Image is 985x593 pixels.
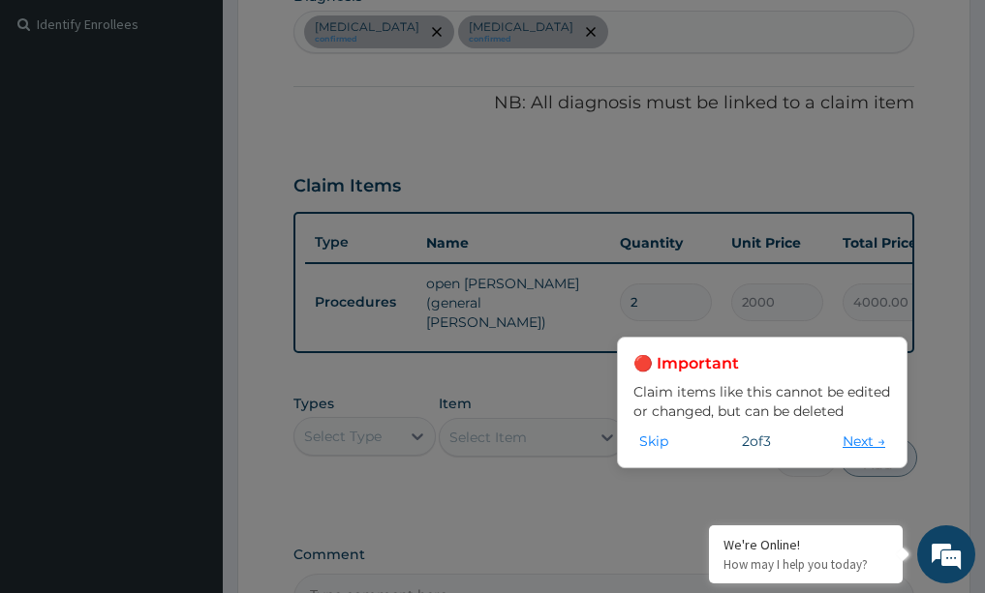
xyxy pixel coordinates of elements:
[633,353,891,374] h3: 🔴 Important
[723,536,888,553] div: We're Online!
[10,391,369,459] textarea: Type your message and hit 'Enter'
[837,430,891,452] button: Next →
[723,556,888,573] p: How may I help you today?
[742,431,771,451] span: 2 of 3
[112,175,267,371] span: We're online!
[101,108,325,133] div: Chat with us now
[633,430,674,452] button: Skip
[36,97,78,145] img: d_794563401_company_1708531726252_794563401
[318,10,364,56] div: Minimize live chat window
[633,382,891,421] p: Claim items like this cannot be edited or changed, but can be deleted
